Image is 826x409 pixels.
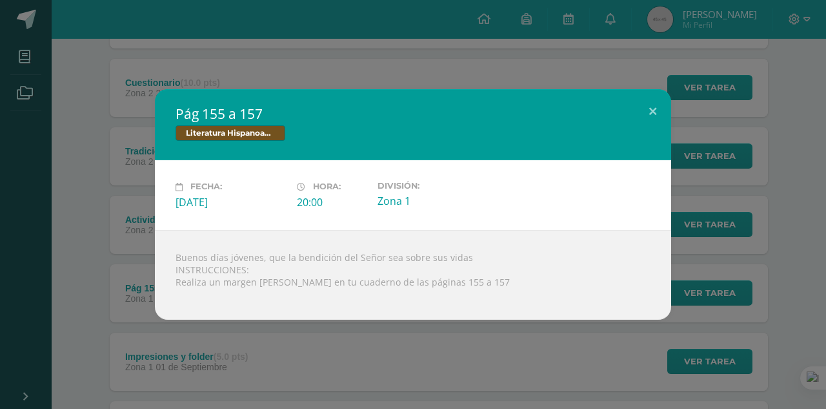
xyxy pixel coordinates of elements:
[634,89,671,133] button: Close (Esc)
[176,125,285,141] span: Literatura Hispanoamericana
[176,105,650,123] h2: Pág 155 a 157
[378,194,489,208] div: Zona 1
[190,182,222,192] span: Fecha:
[313,182,341,192] span: Hora:
[176,195,287,209] div: [DATE]
[297,195,367,209] div: 20:00
[155,230,671,320] div: Buenos días jóvenes, que la bendición del Señor sea sobre sus vidas INSTRUCCIONES: Realiza un mar...
[378,181,489,191] label: División:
